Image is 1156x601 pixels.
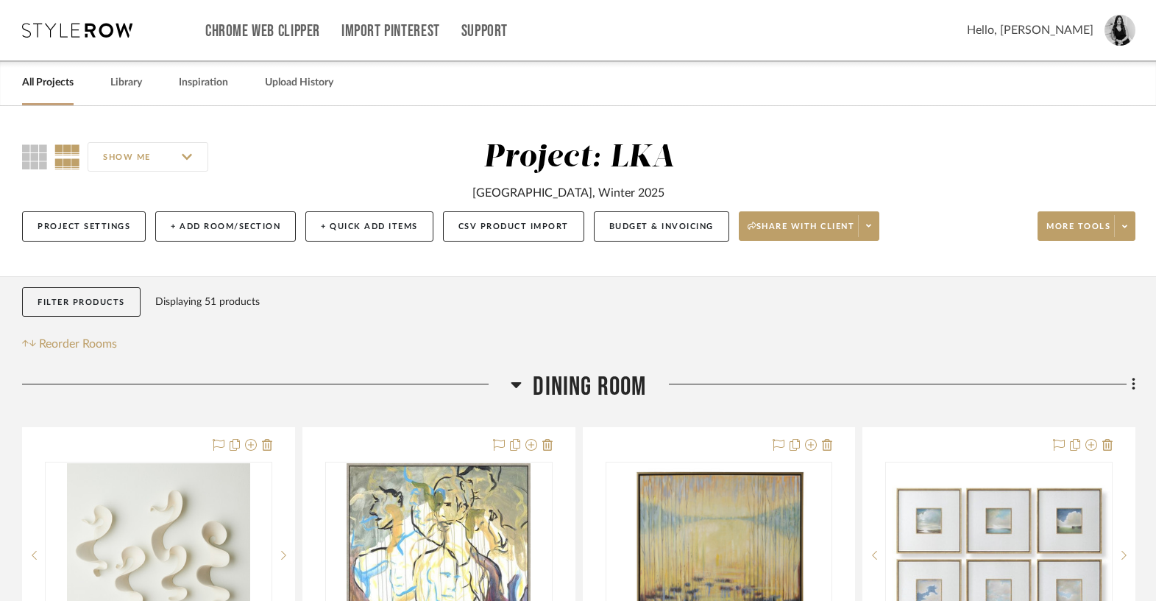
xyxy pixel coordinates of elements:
a: Library [110,73,142,93]
span: Dining Room [533,371,646,403]
button: CSV Product Import [443,211,584,242]
button: More tools [1038,211,1135,241]
img: avatar [1104,15,1135,46]
div: Displaying 51 products [155,287,260,317]
button: Budget & Invoicing [594,211,729,242]
button: Reorder Rooms [22,335,117,353]
button: + Quick Add Items [305,211,433,242]
span: Reorder Rooms [39,335,117,353]
span: More tools [1046,221,1110,243]
a: Inspiration [179,73,228,93]
a: Chrome Web Clipper [205,25,320,38]
div: [GEOGRAPHIC_DATA], Winter 2025 [472,184,664,202]
span: Hello, [PERSON_NAME] [967,21,1093,39]
span: Share with client [748,221,855,243]
button: Share with client [739,211,880,241]
a: All Projects [22,73,74,93]
div: Project: LKA [483,142,674,173]
a: Import Pinterest [341,25,440,38]
button: Project Settings [22,211,146,242]
a: Upload History [265,73,333,93]
button: Filter Products [22,287,141,317]
button: + Add Room/Section [155,211,296,242]
a: Support [461,25,508,38]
